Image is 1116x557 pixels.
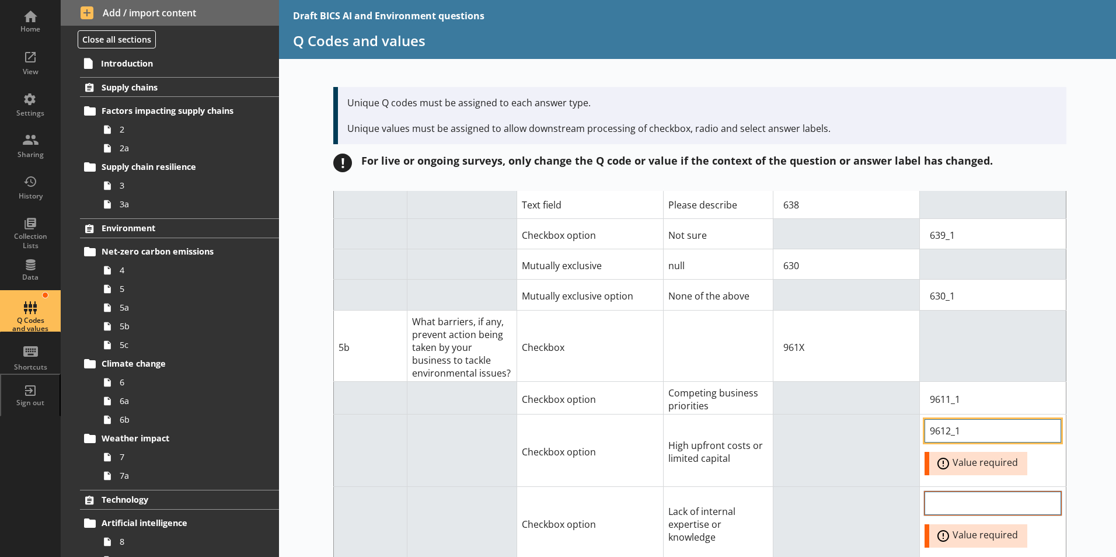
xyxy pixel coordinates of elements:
[333,154,352,172] div: !
[80,242,279,261] a: Net-zero carbon emissions
[293,9,484,22] div: Draft BICS AI and Environment questions
[120,414,249,425] span: 6b
[347,96,1057,135] p: Unique Q codes must be assigned to each answer type. Unique values must be assigned to allow down...
[102,358,245,369] span: Climate change
[98,532,279,551] a: 8
[98,139,279,158] a: 2a
[120,377,249,388] span: 6
[517,415,663,487] td: Checkbox option
[120,124,249,135] span: 2
[10,192,51,201] div: History
[361,154,993,168] div: For live or ongoing surveys, only change the Q code or value if the context of the question or an...
[407,310,517,381] td: What barriers, if any, prevent action being taken by your business to tackle environmental issues?
[81,6,260,19] span: Add / import content
[10,67,51,76] div: View
[85,158,279,214] li: Supply chain resilience33a
[934,529,1032,543] span: Value required
[925,492,1061,515] input: Option Value input field
[98,176,279,195] a: 3
[98,261,279,280] a: 4
[517,188,663,218] td: Text field
[10,398,51,408] div: Sign out
[120,395,249,406] span: 6a
[98,448,279,467] a: 7
[120,283,249,294] span: 5
[98,317,279,336] a: 5b
[120,321,249,332] span: 5b
[98,373,279,392] a: 6
[85,354,279,429] li: Climate change66a6b
[925,284,1061,308] input: Option Value input field
[10,109,51,118] div: Settings
[517,249,663,280] td: Mutually exclusive
[120,302,249,313] span: 5a
[80,218,279,238] a: Environment
[102,433,245,444] span: Weather impact
[61,218,279,485] li: EnvironmentNet-zero carbon emissions455a5b5cClimate change66a6bWeather impact77a
[10,232,51,250] div: Collection Lists
[80,514,279,532] a: Artificial intelligence
[10,273,51,282] div: Data
[102,246,245,257] span: Net-zero carbon emissions
[120,339,249,350] span: 5c
[778,193,915,217] input: QCode input field
[85,242,279,354] li: Net-zero carbon emissions455a5b5c
[10,150,51,159] div: Sharing
[663,249,773,280] td: null
[80,158,279,176] a: Supply chain resilience
[98,410,279,429] a: 6b
[98,195,279,214] a: 3a
[98,120,279,139] a: 2
[80,429,279,448] a: Weather impact
[85,429,279,485] li: Weather impact77a
[80,102,279,120] a: Factors impacting supply chains
[120,536,249,547] span: 8
[102,494,245,505] span: Technology
[85,102,279,158] li: Factors impacting supply chains22a
[98,392,279,410] a: 6a
[663,415,773,487] td: High upfront costs or limited capital
[102,105,245,116] span: Factors impacting supply chains
[80,77,279,97] a: Supply chains
[78,30,156,48] button: Close all sections
[925,419,1061,443] input: Option Value input field
[98,280,279,298] a: 5
[79,54,279,72] a: Introduction
[80,490,279,510] a: Technology
[334,310,407,381] td: 5b
[98,467,279,485] a: 7a
[778,254,915,277] input: QCode input field
[10,363,51,372] div: Shortcuts
[663,280,773,310] td: None of the above
[517,381,663,414] td: Checkbox option
[80,354,279,373] a: Climate change
[120,142,249,154] span: 2a
[98,336,279,354] a: 5c
[517,219,663,249] td: Checkbox option
[102,161,245,172] span: Supply chain resilience
[61,77,279,213] li: Supply chainsFactors impacting supply chains22aSupply chain resilience33a
[925,388,1061,411] input: Option Value input field
[517,310,663,381] td: Checkbox
[925,224,1061,247] input: Option Value input field
[120,180,249,191] span: 3
[120,264,249,276] span: 4
[663,188,773,218] td: Please describe
[102,517,245,528] span: Artificial intelligence
[120,470,249,481] span: 7a
[102,222,245,234] span: Environment
[10,25,51,34] div: Home
[778,336,915,359] input: QCode input field
[120,451,249,462] span: 7
[10,316,51,333] div: Q Codes and values
[98,298,279,317] a: 5a
[663,219,773,249] td: Not sure
[293,32,1102,50] h1: Q Codes and values
[120,199,249,210] span: 3a
[663,381,773,414] td: Competing business priorities
[934,457,1032,471] span: Value required
[517,280,663,310] td: Mutually exclusive option
[102,82,245,93] span: Supply chains
[101,58,245,69] span: Introduction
